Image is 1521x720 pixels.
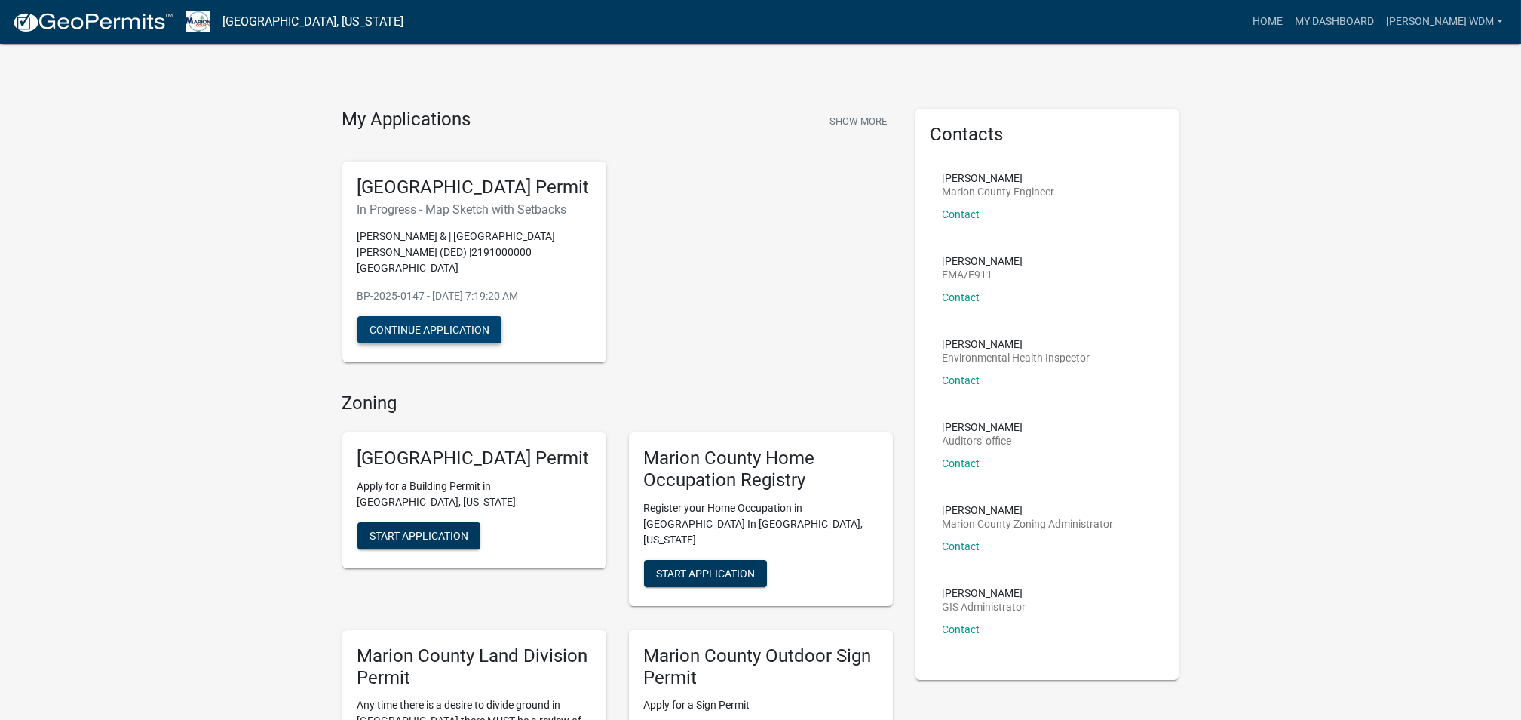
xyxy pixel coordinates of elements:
[943,186,1055,197] p: Marion County Engineer
[823,109,893,134] button: Show More
[357,448,591,469] h5: [GEOGRAPHIC_DATA] Permit
[943,352,1090,363] p: Environmental Health Inspector
[943,208,980,220] a: Contact
[357,478,591,510] p: Apply for a Building Permit in [GEOGRAPHIC_DATA], [US_STATE]
[931,124,1164,146] h5: Contacts
[342,109,471,131] h4: My Applications
[357,177,591,198] h5: [GEOGRAPHIC_DATA] Permit
[943,173,1055,183] p: [PERSON_NAME]
[222,9,403,35] a: [GEOGRAPHIC_DATA], [US_STATE]
[943,540,980,552] a: Contact
[357,229,591,276] p: [PERSON_NAME] & | [GEOGRAPHIC_DATA][PERSON_NAME] (DED) |2191000000 [GEOGRAPHIC_DATA]
[186,11,210,32] img: Marion County, Iowa
[644,560,767,587] button: Start Application
[943,291,980,303] a: Contact
[644,645,878,689] h5: Marion County Outdoor Sign Permit
[943,457,980,469] a: Contact
[644,500,878,548] p: Register your Home Occupation in [GEOGRAPHIC_DATA] In [GEOGRAPHIC_DATA], [US_STATE]
[943,623,980,635] a: Contact
[357,288,591,304] p: BP-2025-0147 - [DATE] 7:19:20 AM
[943,505,1114,515] p: [PERSON_NAME]
[644,697,878,713] p: Apply for a Sign Permit
[943,588,1026,598] p: [PERSON_NAME]
[943,435,1023,446] p: Auditors' office
[943,374,980,386] a: Contact
[357,645,591,689] h5: Marion County Land Division Permit
[342,392,893,414] h4: Zoning
[943,256,1023,266] p: [PERSON_NAME]
[943,602,1026,612] p: GIS Administrator
[357,202,591,217] h6: In Progress - Map Sketch with Setbacks
[644,448,878,491] h5: Marion County Home Occupation Registry
[943,269,1023,280] p: EMA/E911
[943,422,1023,432] p: [PERSON_NAME]
[357,522,480,549] button: Start Application
[1380,8,1509,36] a: [PERSON_NAME] WDM
[370,530,468,542] span: Start Application
[943,518,1114,529] p: Marion County Zoning Administrator
[357,316,501,343] button: Continue Application
[1289,8,1380,36] a: My Dashboard
[1247,8,1289,36] a: Home
[943,339,1090,349] p: [PERSON_NAME]
[656,567,755,579] span: Start Application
